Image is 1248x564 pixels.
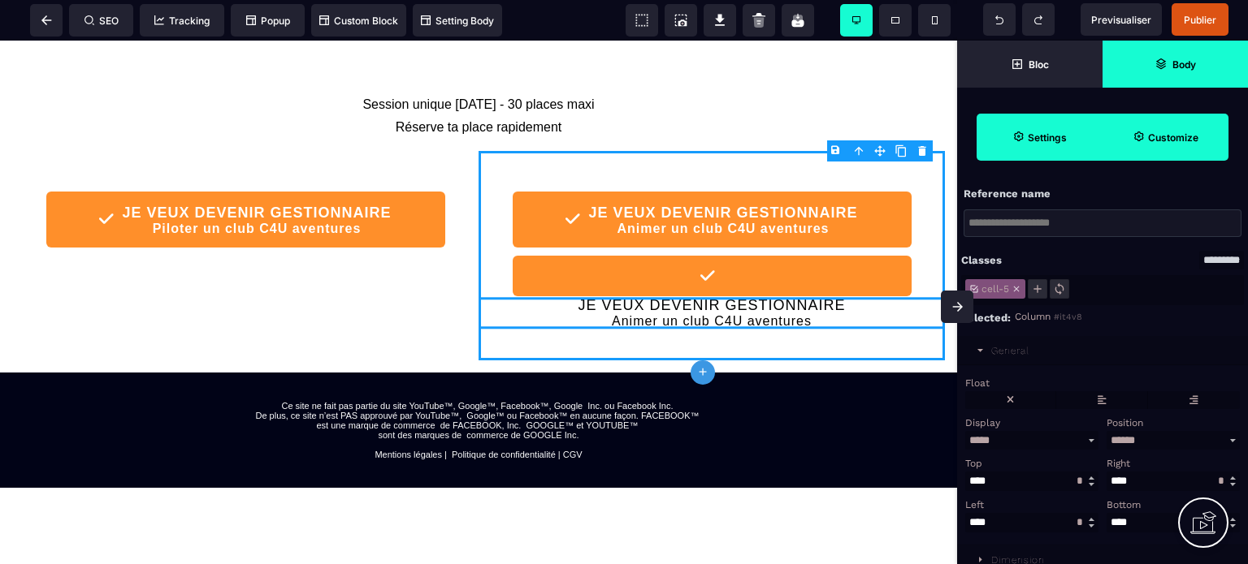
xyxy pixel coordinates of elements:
[84,15,119,27] span: SEO
[513,151,912,207] button: JE VEUX DEVENIR GESTIONNAIREAnimer un club C4U aventures
[1015,311,1051,322] span: Column
[1028,131,1067,144] strong: Settings
[965,458,982,469] span: Top
[961,311,1015,325] div: Selected:
[46,151,445,207] button: JE VEUX DEVENIR GESTIONNAIREPiloter un club C4U aventures
[1029,58,1049,71] strong: Bloc
[991,345,1029,356] div: General
[1107,458,1130,469] span: Right
[154,15,210,27] span: Tracking
[965,499,984,510] span: Left
[665,4,697,37] span: Screenshot
[964,187,1051,201] p: Reference name
[957,41,1103,88] span: Open Blocks
[1054,312,1082,322] span: #it4v8
[246,15,290,27] span: Popup
[626,4,658,37] span: View components
[977,114,1103,161] span: Settings
[961,253,1002,268] div: Classes
[421,15,494,27] span: Setting Body
[965,417,1000,428] span: Display
[1091,14,1151,26] span: Previsualiser
[1172,58,1196,71] strong: Body
[247,356,710,423] text: Ce site ne fait pas partie du site YouTube™, Google™, Facebook™, Google Inc. ou Facebook Inc. De ...
[1184,14,1216,26] span: Publier
[1081,3,1162,36] span: Preview
[1148,131,1198,144] strong: Customize
[1107,499,1141,510] span: Bottom
[979,283,1012,295] span: cell-5
[319,15,398,27] span: Custom Block
[1107,417,1143,428] span: Position
[1103,41,1248,88] span: Open Layer Manager
[965,377,990,389] span: Float
[1103,114,1228,161] span: Open Style Manager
